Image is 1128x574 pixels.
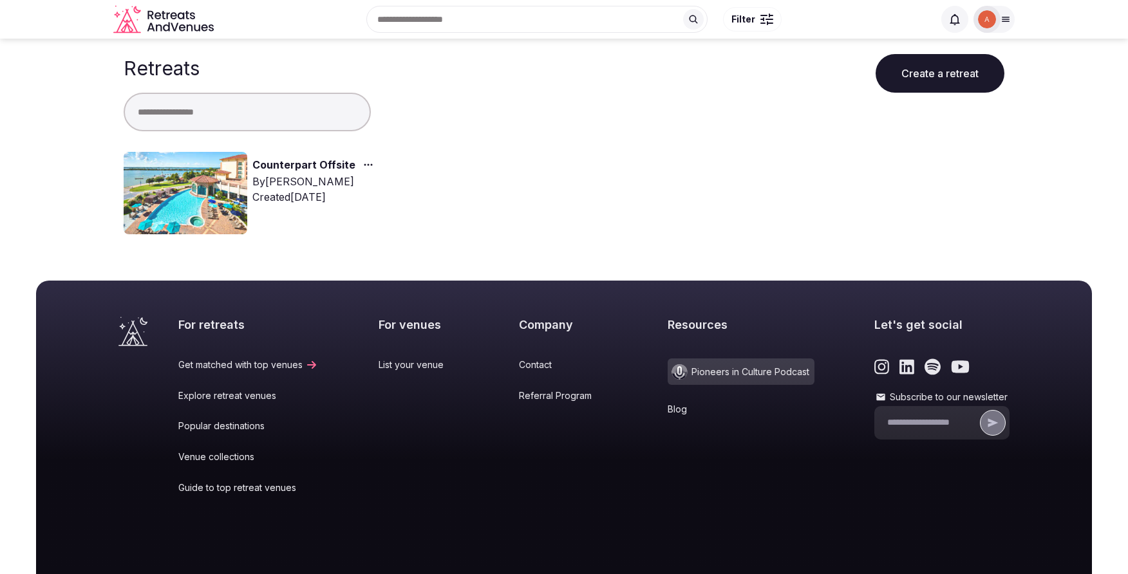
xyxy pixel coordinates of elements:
a: Get matched with top venues [178,358,318,371]
a: Explore retreat venues [178,389,318,402]
button: Filter [723,7,782,32]
img: ali [978,10,996,28]
svg: Retreats and Venues company logo [113,5,216,34]
a: Venue collections [178,450,318,463]
a: Blog [668,403,814,416]
h1: Retreats [124,57,200,80]
h2: For venues [379,317,459,333]
a: Counterpart Offsite [252,157,355,174]
a: Visit the homepage [118,317,147,346]
h2: Let's get social [874,317,1010,333]
a: Referral Program [519,389,607,402]
span: Filter [731,13,755,26]
img: Top retreat image for the retreat: Counterpart Offsite [124,152,247,234]
a: Contact [519,358,607,371]
button: Create a retreat [876,54,1004,93]
a: Link to the retreats and venues Instagram page [874,358,889,375]
a: Link to the retreats and venues LinkedIn page [899,358,914,375]
div: By [PERSON_NAME] [252,174,379,189]
h2: Resources [668,317,814,333]
label: Subscribe to our newsletter [874,391,1010,403]
a: Visit the homepage [113,5,216,34]
a: Pioneers in Culture Podcast [668,358,814,385]
a: List your venue [379,358,459,371]
div: Created [DATE] [252,189,379,205]
h2: For retreats [178,317,318,333]
a: Link to the retreats and venues Spotify page [925,358,941,375]
h2: Company [519,317,607,333]
a: Guide to top retreat venues [178,481,318,494]
a: Link to the retreats and venues Youtube page [951,358,970,375]
a: Popular destinations [178,420,318,432]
